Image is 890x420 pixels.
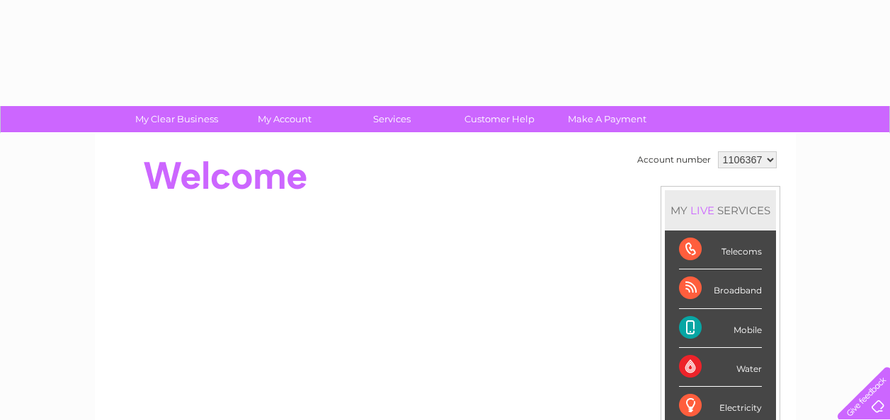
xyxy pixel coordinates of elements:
div: Mobile [679,309,762,348]
div: Telecoms [679,231,762,269]
a: My Clear Business [118,106,235,132]
div: LIVE [688,204,717,217]
div: Water [679,348,762,387]
a: My Account [226,106,343,132]
a: Customer Help [441,106,558,132]
div: Broadband [679,269,762,308]
a: Make A Payment [549,106,666,132]
div: MY SERVICES [665,190,776,231]
td: Account number [634,148,714,172]
a: Services [333,106,450,132]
